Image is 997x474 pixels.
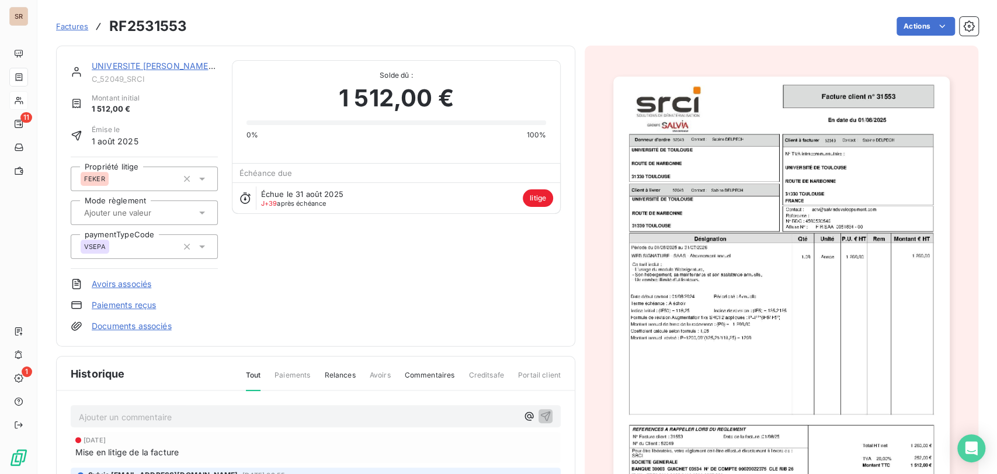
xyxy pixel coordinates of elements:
span: Factures [56,22,88,31]
span: Échue le 31 août 2025 [261,189,343,199]
span: Portail client [518,370,561,390]
span: 11 [20,112,32,123]
span: [DATE] [84,437,106,444]
span: Commentaires [405,370,455,390]
span: 1 512,00 € [92,103,140,115]
span: Paiements [275,370,310,390]
span: VSEPA [84,243,106,250]
span: Creditsafe [468,370,504,390]
span: après échéance [261,200,326,207]
span: Solde dû : [246,70,546,81]
img: Logo LeanPay [9,448,28,467]
span: Émise le [92,124,138,135]
a: Paiements reçus [92,299,156,311]
span: Échéance due [239,168,293,178]
div: SR [9,7,28,26]
span: litige [523,189,553,207]
span: 0% [246,130,258,140]
span: 1 [22,366,32,377]
span: 1 août 2025 [92,135,138,147]
span: Avoirs [370,370,391,390]
a: Avoirs associés [92,278,151,290]
span: 1 512,00 € [339,81,454,116]
a: UNIVERSITE [PERSON_NAME]-[GEOGRAPHIC_DATA] [92,61,300,71]
span: FEKER [84,175,105,182]
h3: RF2531553 [109,16,187,37]
span: Relances [324,370,355,390]
button: Actions [897,17,955,36]
a: Factures [56,20,88,32]
span: C_52049_SRCI [92,74,218,84]
span: Historique [71,366,125,382]
span: 100% [526,130,546,140]
a: Documents associés [92,320,172,332]
span: Montant initial [92,93,140,103]
input: Ajouter une valeur [83,207,200,218]
span: Mise en litige de la facture [75,446,179,458]
span: Tout [246,370,261,391]
div: Open Intercom Messenger [957,434,985,462]
span: J+39 [261,199,277,207]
